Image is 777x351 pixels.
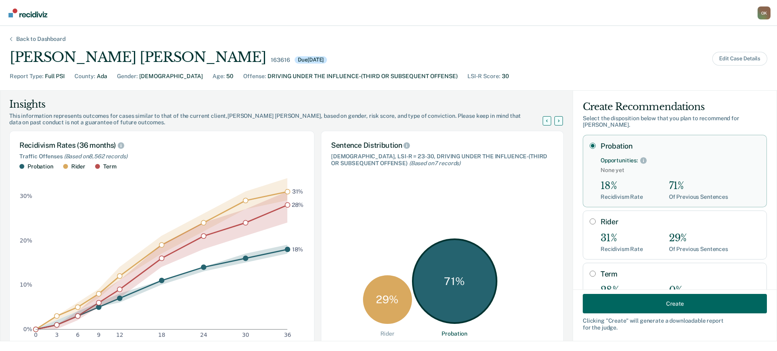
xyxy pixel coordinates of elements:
[583,115,767,129] div: Select the disposition below that you plan to recommend for [PERSON_NAME] .
[601,270,760,279] label: Term
[601,142,760,151] label: Probation
[10,49,266,66] div: [PERSON_NAME] [PERSON_NAME]
[601,246,643,253] div: Recidivism Rate
[242,332,249,338] text: 30
[9,113,552,126] div: This information represents outcomes for cases similar to that of the current client, [PERSON_NAM...
[97,332,101,338] text: 9
[412,238,497,324] div: 71 %
[292,201,304,208] text: 28%
[292,188,304,195] text: 31%
[601,157,638,164] div: Opportunities:
[669,246,728,253] div: Of Previous Sentences
[28,163,53,170] div: Probation
[583,294,767,313] button: Create
[74,72,95,81] div: County :
[20,237,32,243] text: 20%
[409,160,461,166] span: (Based on 7 records )
[601,285,643,296] div: 28%
[583,317,767,331] div: Clicking " Create " will generate a downloadable report for the judge.
[292,246,304,252] text: 18%
[9,98,552,111] div: Insights
[712,52,767,66] button: Edit Case Details
[601,232,643,244] div: 31%
[34,332,38,338] text: 0
[20,281,32,288] text: 10%
[295,56,327,64] div: Due [DATE]
[758,6,771,19] div: O K
[669,285,728,296] div: 0%
[601,194,643,200] div: Recidivism Rate
[212,72,225,81] div: Age :
[97,72,107,81] div: Ada
[669,194,728,200] div: Of Previous Sentences
[380,330,395,337] div: Rider
[331,153,554,167] div: [DEMOGRAPHIC_DATA], LSI-R = 23-30, DRIVING UNDER THE INFLUENCE-(THIRD OR SUBSEQUENT OFFENSE)
[132,340,191,347] text: Months since release
[363,275,412,324] div: 29 %
[36,178,287,329] g: area
[8,9,47,17] img: Recidiviz
[20,192,32,332] g: y-axis tick label
[139,72,203,81] div: [DEMOGRAPHIC_DATA]
[76,332,80,338] text: 6
[601,217,760,226] label: Rider
[200,332,207,338] text: 24
[226,72,234,81] div: 50
[132,340,191,347] g: x-axis label
[267,72,458,81] div: DRIVING UNDER THE INFLUENCE-(THIRD OR SUBSEQUENT OFFENSE)
[758,6,771,19] button: Profile dropdown button
[331,141,554,150] div: Sentence Distribution
[243,72,266,81] div: Offense :
[292,188,304,253] g: text
[19,153,304,160] div: Traffic Offenses
[583,100,767,113] div: Create Recommendations
[45,72,65,81] div: Full PSI
[271,57,290,64] div: 163616
[601,167,760,174] span: None yet
[20,192,32,199] text: 30%
[34,332,291,338] g: x-axis tick label
[669,232,728,244] div: 29%
[601,180,643,192] div: 18%
[284,332,291,338] text: 36
[158,332,166,338] text: 18
[19,141,304,150] div: Recidivism Rates (36 months)
[116,332,123,338] text: 12
[117,72,138,81] div: Gender :
[669,180,728,192] div: 71%
[10,72,43,81] div: Report Type :
[6,36,75,43] div: Back to Dashboard
[502,72,509,81] div: 30
[23,326,32,332] text: 0%
[467,72,500,81] div: LSI-R Score :
[71,163,85,170] div: Rider
[34,189,290,332] g: dot
[55,332,59,338] text: 3
[103,163,116,170] div: Term
[442,330,467,337] div: Probation
[64,153,127,160] span: (Based on 8,562 records )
